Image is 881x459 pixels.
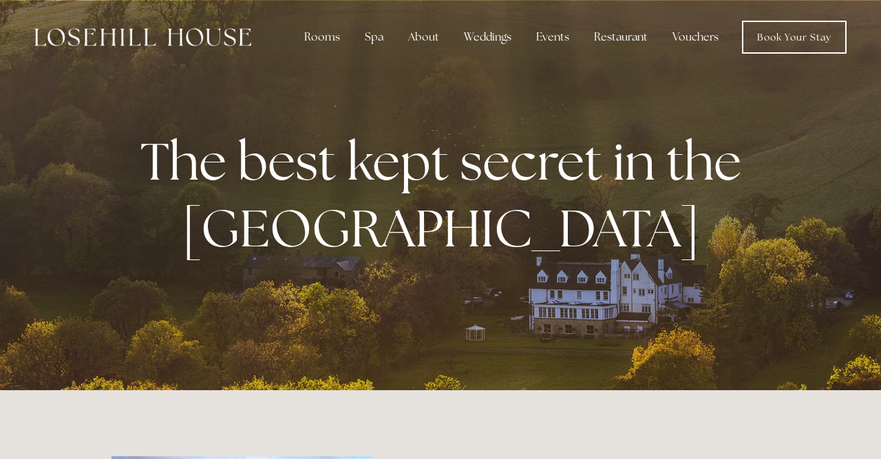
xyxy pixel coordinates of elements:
[397,23,450,51] div: About
[34,28,251,46] img: Losehill House
[453,23,522,51] div: Weddings
[583,23,659,51] div: Restaurant
[742,21,847,54] a: Book Your Stay
[525,23,580,51] div: Events
[661,23,730,51] a: Vouchers
[293,23,351,51] div: Rooms
[354,23,394,51] div: Spa
[140,127,752,262] strong: The best kept secret in the [GEOGRAPHIC_DATA]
